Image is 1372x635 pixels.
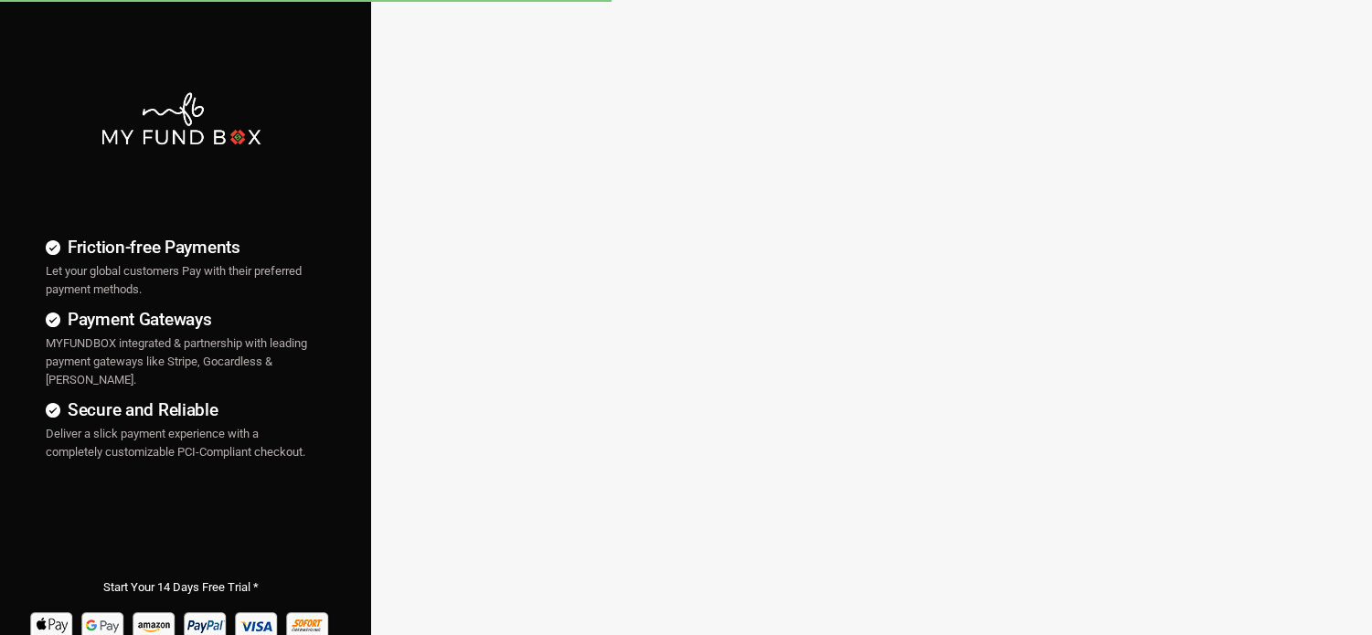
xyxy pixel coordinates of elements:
[100,90,262,147] img: mfbwhite.png
[46,427,305,459] span: Deliver a slick payment experience with a completely customizable PCI-Compliant checkout.
[46,336,307,386] span: MYFUNDBOX integrated & partnership with leading payment gateways like Stripe, Gocardless & [PERSO...
[46,234,316,260] h4: Friction-free Payments
[46,264,302,296] span: Let your global customers Pay with their preferred payment methods.
[46,306,316,333] h4: Payment Gateways
[46,397,316,423] h4: Secure and Reliable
